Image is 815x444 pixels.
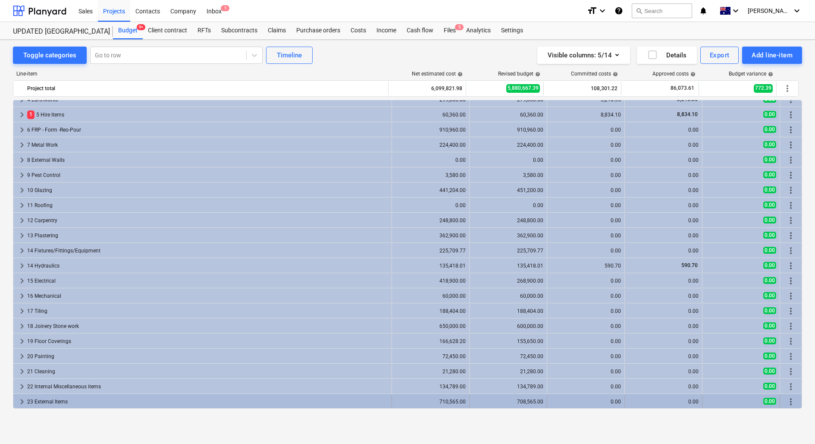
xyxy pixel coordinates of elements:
[401,22,439,39] div: Cash flow
[17,246,27,256] span: keyboard_arrow_right
[786,291,796,301] span: More actions
[17,381,27,392] span: keyboard_arrow_right
[628,233,699,239] div: 0.00
[628,127,699,133] div: 0.00
[628,308,699,314] div: 0.00
[786,336,796,346] span: More actions
[395,172,466,178] div: 3,580.00
[395,368,466,375] div: 21,280.00
[496,22,528,39] a: Settings
[700,47,739,64] button: Export
[395,217,466,224] div: 248,800.00
[548,50,620,61] div: Visible columns : 5/14
[597,6,608,16] i: keyboard_arrow_down
[17,366,27,377] span: keyboard_arrow_right
[395,233,466,239] div: 362,900.00
[216,22,263,39] div: Subcontracts
[551,217,621,224] div: 0.00
[143,22,192,39] a: Client contract
[13,71,389,77] div: Line-item
[786,321,796,331] span: More actions
[17,230,27,241] span: keyboard_arrow_right
[628,399,699,405] div: 0.00
[473,157,543,163] div: 0.00
[628,172,699,178] div: 0.00
[763,307,776,314] span: 0.00
[763,277,776,284] span: 0.00
[473,127,543,133] div: 910,960.00
[221,5,229,11] span: 1
[551,293,621,299] div: 0.00
[763,232,776,239] span: 0.00
[27,350,388,363] div: 20 Painting
[676,111,699,117] span: 8,834.10
[551,384,621,390] div: 0.00
[461,22,496,39] a: Analytics
[792,6,802,16] i: keyboard_arrow_down
[748,7,791,14] span: [PERSON_NAME]
[473,353,543,359] div: 72,450.00
[763,368,776,375] span: 0.00
[17,306,27,316] span: keyboard_arrow_right
[27,183,388,197] div: 10 Glazing
[763,217,776,224] span: 0.00
[27,395,388,409] div: 23 External Items
[766,72,773,77] span: help
[786,351,796,362] span: More actions
[439,22,461,39] a: Files5
[786,246,796,256] span: More actions
[628,217,699,224] div: 0.00
[551,142,621,148] div: 0.00
[551,263,621,269] div: 590.70
[647,50,686,61] div: Details
[439,22,461,39] div: Files
[27,380,388,394] div: 22 Internal Miscellaneous items
[395,142,466,148] div: 224,400.00
[551,323,621,329] div: 0.00
[551,172,621,178] div: 0.00
[782,83,793,94] span: More actions
[786,170,796,180] span: More actions
[786,381,796,392] span: More actions
[636,7,643,14] span: search
[395,248,466,254] div: 225,709.77
[17,155,27,165] span: keyboard_arrow_right
[786,230,796,241] span: More actions
[680,262,699,268] span: 590.70
[473,338,543,344] div: 155,650.00
[291,22,345,39] a: Purchase orders
[27,214,388,227] div: 12 Carpentry
[786,306,796,316] span: More actions
[17,170,27,180] span: keyboard_arrow_right
[27,365,388,378] div: 21 Cleaning
[17,291,27,301] span: keyboard_arrow_right
[17,261,27,271] span: keyboard_arrow_right
[786,215,796,226] span: More actions
[628,323,699,329] div: 0.00
[628,142,699,148] div: 0.00
[763,398,776,405] span: 0.00
[345,22,371,39] div: Costs
[533,72,540,77] span: help
[17,321,27,331] span: keyboard_arrow_right
[395,399,466,405] div: 710,565.00
[628,157,699,163] div: 0.00
[17,397,27,407] span: keyboard_arrow_right
[263,22,291,39] a: Claims
[27,304,388,318] div: 17 Tiling
[551,338,621,344] div: 0.00
[17,110,27,120] span: keyboard_arrow_right
[192,22,216,39] a: RFTs
[628,338,699,344] div: 0.00
[473,384,543,390] div: 134,789.00
[27,108,388,122] div: 5 Hire Items
[27,319,388,333] div: 18 Joinery Stone work
[395,187,466,193] div: 441,204.00
[473,112,543,118] div: 60,360.00
[652,71,696,77] div: Approved costs
[551,368,621,375] div: 0.00
[395,112,466,118] div: 60,360.00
